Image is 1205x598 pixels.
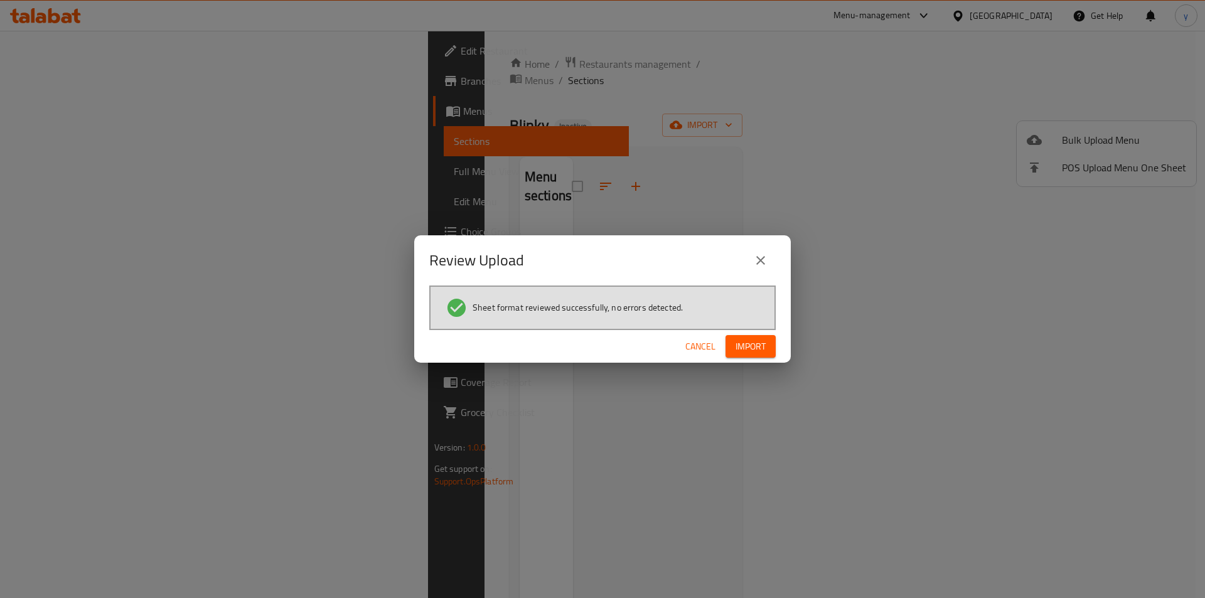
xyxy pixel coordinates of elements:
[746,245,776,275] button: close
[429,250,524,270] h2: Review Upload
[685,339,715,355] span: Cancel
[680,335,720,358] button: Cancel
[726,335,776,358] button: Import
[736,339,766,355] span: Import
[473,301,683,314] span: Sheet format reviewed successfully, no errors detected.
